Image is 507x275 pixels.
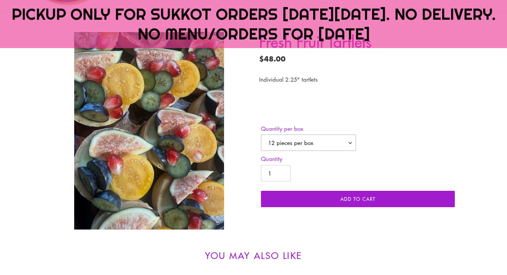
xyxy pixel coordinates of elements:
label: Quantity [261,155,356,163]
span: Add to cart [340,195,375,202]
p: Individual 2.25" tartlets [259,75,457,84]
span: $48.00 [259,53,286,64]
h1: Fresh Fruit Tartlets [259,32,457,50]
button: Add to cart [261,191,455,207]
span: PICKUP ONLY FOR SUKKOT ORDERS [DATE][DATE]. NO DELIVERY. NO MENU/ORDERS FOR [DATE] [12,4,496,44]
h2: You may also like [50,250,457,261]
label: Quantity per box [261,124,356,133]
